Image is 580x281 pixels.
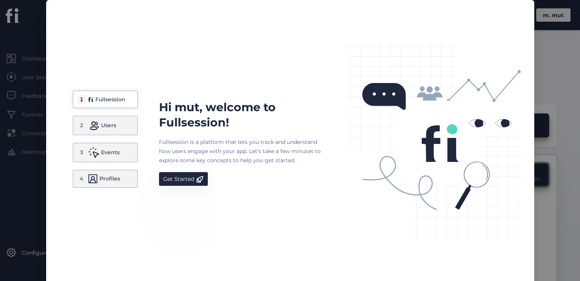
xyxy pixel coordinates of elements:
button: Get Started [159,172,208,186]
div: Users [101,121,116,130]
div: 2 [80,121,84,129]
div: Events [101,148,120,157]
div: Fullsession is a platform that lets you track and understand how users engage with your app. Let'... [159,137,327,165]
div: Profiles [100,174,120,183]
div: 3 [80,148,84,156]
div: 4 [80,175,84,182]
div: 1 [80,96,84,103]
div: Hi mut, welcome to Fullsession! [159,100,327,130]
div: Get Started [163,174,194,184]
div: Fullsession [95,95,125,104]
